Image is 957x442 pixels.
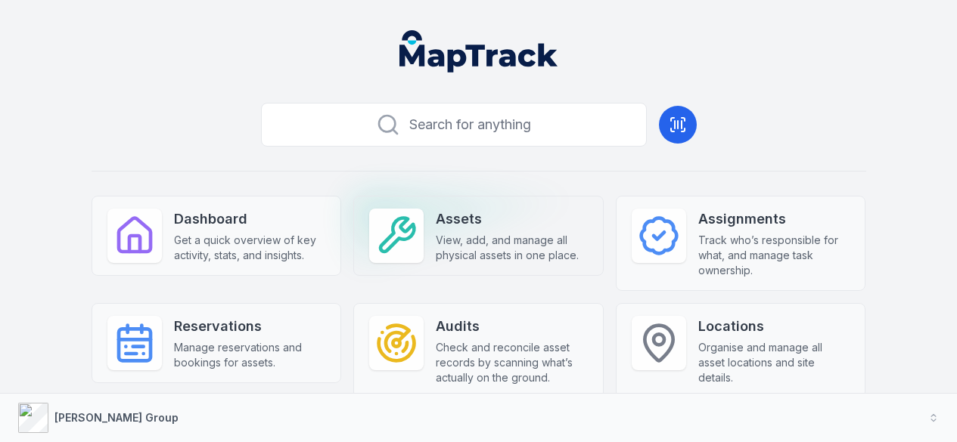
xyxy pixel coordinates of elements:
strong: [PERSON_NAME] Group [54,411,179,424]
a: AuditsCheck and reconcile asset records by scanning what’s actually on the ground. [353,303,604,398]
strong: Dashboard [174,209,326,230]
strong: Audits [436,316,588,337]
a: ReservationsManage reservations and bookings for assets. [92,303,342,383]
nav: Global [375,30,583,73]
a: AssetsView, add, and manage all physical assets in one place. [353,196,604,276]
strong: Assignments [698,209,850,230]
span: Get a quick overview of key activity, stats, and insights. [174,233,326,263]
span: Organise and manage all asset locations and site details. [698,340,850,385]
span: Check and reconcile asset records by scanning what’s actually on the ground. [436,340,588,385]
span: Track who’s responsible for what, and manage task ownership. [698,233,850,278]
button: Search for anything [261,103,647,147]
strong: Assets [436,209,588,230]
strong: Reservations [174,316,326,337]
a: AssignmentsTrack who’s responsible for what, and manage task ownership. [616,196,866,291]
span: Search for anything [409,114,531,135]
a: DashboardGet a quick overview of key activity, stats, and insights. [92,196,342,276]
strong: Locations [698,316,850,337]
span: View, add, and manage all physical assets in one place. [436,233,588,263]
a: LocationsOrganise and manage all asset locations and site details. [616,303,866,398]
span: Manage reservations and bookings for assets. [174,340,326,370]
